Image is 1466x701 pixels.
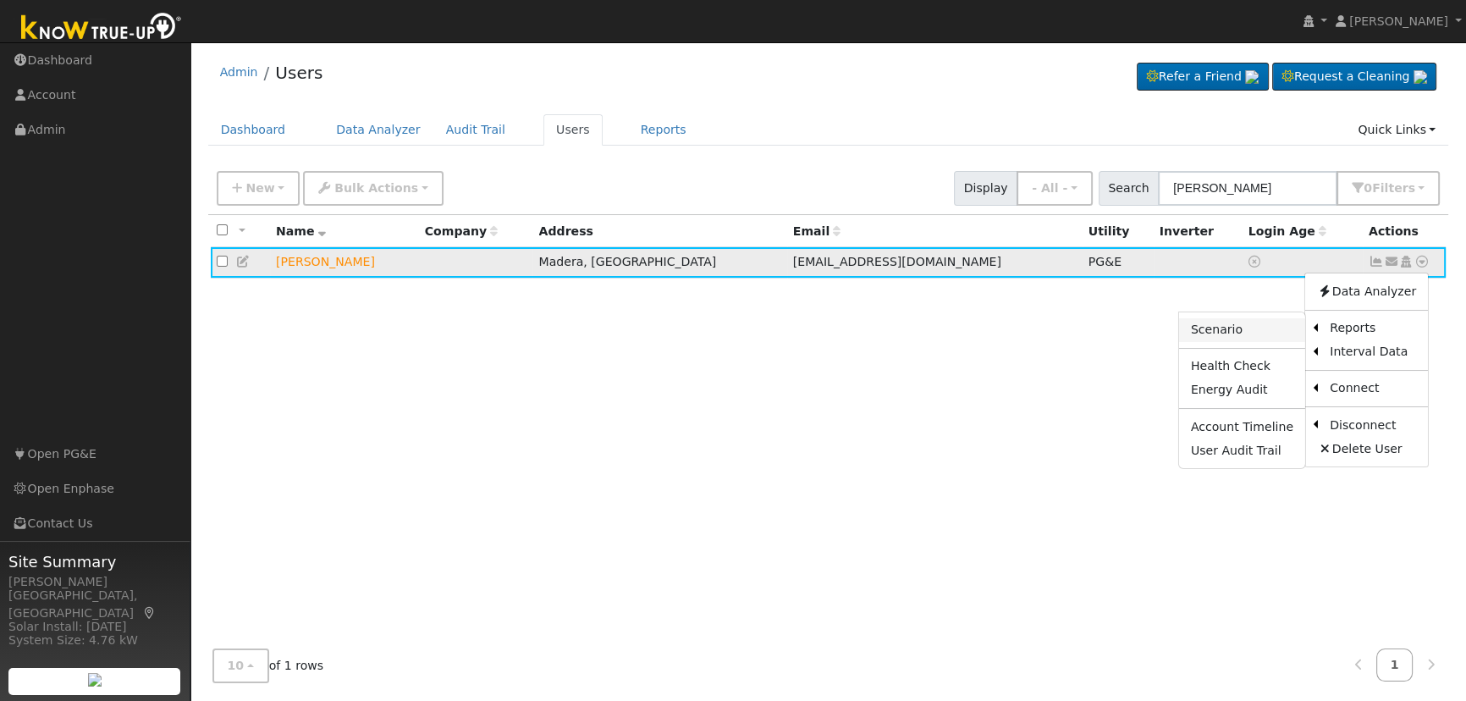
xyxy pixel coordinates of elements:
[1245,70,1259,84] img: retrieve
[425,224,498,238] span: Company name
[1158,171,1337,206] input: Search
[433,114,518,146] a: Audit Trail
[1398,255,1414,268] a: Login As
[1318,340,1428,364] a: Interval Data
[8,573,181,591] div: [PERSON_NAME]
[228,659,245,672] span: 10
[334,181,418,195] span: Bulk Actions
[1248,255,1264,268] a: No login access
[1248,224,1326,238] span: Days since last login
[208,114,299,146] a: Dashboard
[1376,649,1414,682] a: 1
[1099,171,1159,206] span: Search
[1372,181,1415,195] span: Filter
[212,649,269,683] button: 10
[1369,223,1440,240] div: Actions
[1345,114,1448,146] a: Quick Links
[543,114,603,146] a: Users
[1137,63,1269,91] a: Refer a Friend
[1179,378,1305,402] a: Energy Audit Report
[323,114,433,146] a: Data Analyzer
[1318,377,1428,400] a: Connect
[1349,14,1448,28] span: [PERSON_NAME]
[1179,355,1305,378] a: Health Check Report
[1305,279,1428,303] a: Data Analyzer
[8,550,181,573] span: Site Summary
[1272,63,1436,91] a: Request a Cleaning
[303,171,443,206] button: Bulk Actions
[793,224,840,238] span: Email
[88,673,102,687] img: retrieve
[270,247,419,279] td: Lead
[1179,318,1305,342] a: Scenario Report
[8,618,181,636] div: Solar Install: [DATE]
[275,63,322,83] a: Users
[1160,223,1237,240] div: Inverter
[1336,171,1440,206] button: 0Filters
[276,224,326,238] span: Name
[217,171,300,206] button: New
[793,255,1001,268] span: [EMAIL_ADDRESS][DOMAIN_NAME]
[1408,181,1414,195] span: s
[954,171,1017,206] span: Display
[1179,415,1305,439] a: Account Timeline Report
[1414,70,1427,84] img: retrieve
[628,114,699,146] a: Reports
[142,606,157,620] a: Map
[13,9,190,47] img: Know True-Up
[8,632,181,649] div: System Size: 4.76 kW
[532,247,786,279] td: Madera, [GEOGRAPHIC_DATA]
[1017,171,1093,206] button: - All -
[1369,255,1384,268] a: Show Graph
[1318,413,1428,437] a: Disconnect
[1318,317,1428,340] a: Reports
[220,65,258,79] a: Admin
[1384,253,1399,271] a: moderncpc@aol.com
[539,223,781,240] div: Address
[8,587,181,622] div: [GEOGRAPHIC_DATA], [GEOGRAPHIC_DATA]
[212,649,324,683] span: of 1 rows
[1414,253,1430,271] a: Other actions
[1088,255,1122,268] span: PG&E
[1088,223,1148,240] div: Utility
[245,181,274,195] span: New
[1179,439,1305,462] a: User Audit Trail
[1305,437,1428,461] a: Delete User
[236,255,251,268] a: Edit User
